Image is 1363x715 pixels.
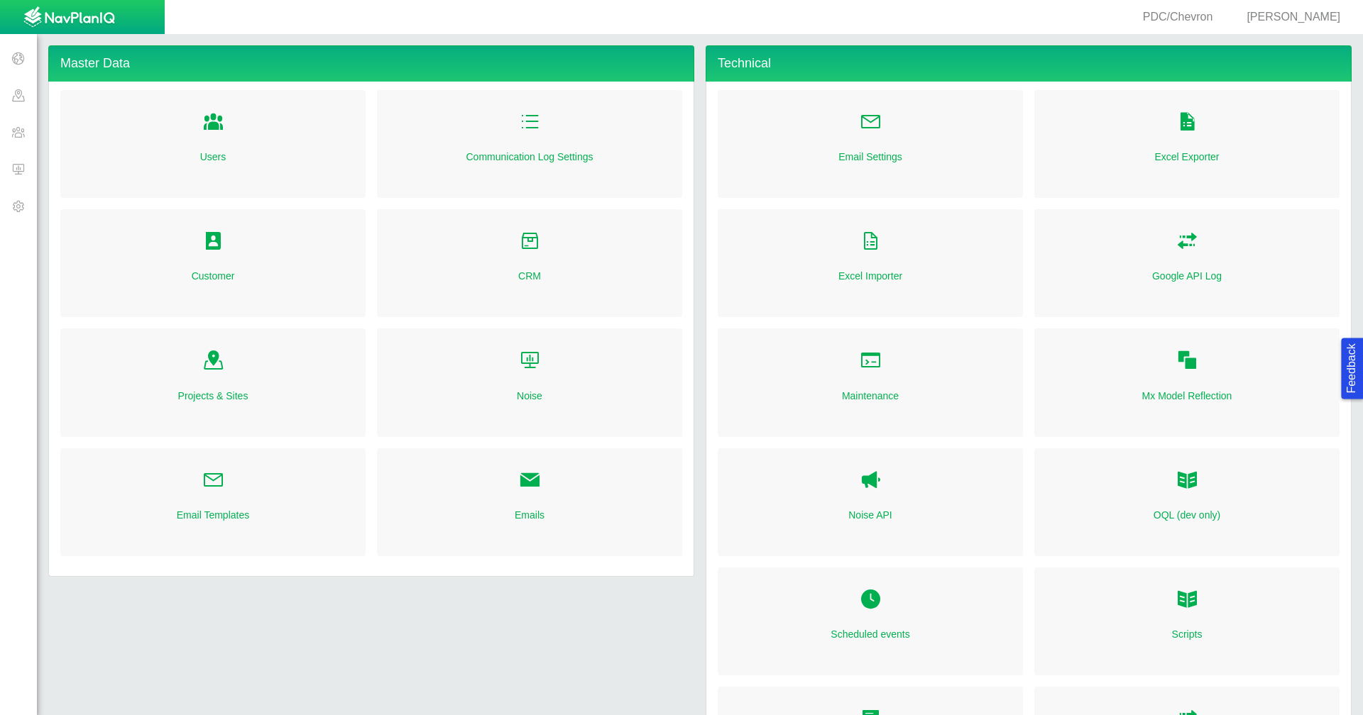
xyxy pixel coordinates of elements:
a: Folder Open Icon [1176,345,1198,377]
div: Folder Open Icon Email Settings [718,90,1023,198]
div: [PERSON_NAME] [1230,9,1346,26]
div: Folder Open Icon CRM [377,209,682,317]
a: Noise API [860,465,882,497]
a: Folder Open Icon [860,584,882,616]
a: Users [200,150,226,164]
a: Folder Open Icon [860,107,882,138]
a: CRM [518,269,541,283]
a: Excel Importer [838,269,902,283]
a: Folder Open Icon [202,345,224,377]
a: Noise [517,389,542,403]
div: Folder Open Icon Customer [60,209,366,317]
a: Mx Model Reflection [1142,389,1232,403]
a: Folder Open Icon [860,345,882,377]
div: Noise API Noise API [718,448,1023,556]
div: Folder Open Icon Scripts [1034,567,1340,675]
div: Folder Open Icon Noise [377,328,682,436]
a: Customer [192,269,235,283]
a: Scripts [1172,627,1203,641]
a: Folder Open Icon [1176,107,1198,138]
a: Scheduled events [831,627,909,641]
h4: Technical [706,45,1352,82]
a: OQL (dev only) [1154,508,1220,522]
a: Noise API [848,508,892,522]
a: Excel Exporter [1154,150,1219,164]
img: UrbanGroupSolutionsTheme$USG_Images$logo.png [23,6,115,29]
a: Folder Open Icon [519,345,541,377]
a: Folder Open Icon [1176,584,1198,616]
div: Folder Open Icon Scheduled events [718,567,1023,675]
span: PDC/Chevron [1143,11,1213,23]
div: Folder Open Icon Google API Log [1034,209,1340,317]
a: Projects & Sites [178,389,248,403]
a: Email Templates [177,508,249,522]
a: Maintenance [842,389,899,403]
a: Folder Open Icon [860,226,882,257]
a: Folder Open Icon [202,107,224,138]
a: Folder Open Icon [1176,226,1198,257]
div: OQL OQL (dev only) [1034,448,1340,556]
div: Folder Open Icon Email Templates [60,448,366,556]
div: Folder Open Icon Communication Log Settings [377,90,682,198]
button: Feedback [1341,338,1363,399]
div: Folder Open Icon Mx Model Reflection [1034,328,1340,436]
a: Email Settings [838,150,902,164]
a: Communication Log Settings [466,150,593,164]
a: OQL [1176,465,1198,497]
div: Folder Open Icon Excel Importer [718,209,1023,317]
span: [PERSON_NAME] [1247,11,1340,23]
div: Folder Open Icon Maintenance [718,328,1023,436]
a: Google API Log [1152,269,1222,283]
a: Folder Open Icon [519,226,541,257]
a: Folder Open Icon [202,226,224,257]
div: Folder Open Icon Users [60,90,366,198]
div: Folder Open Icon Projects & Sites [60,328,366,436]
h4: Master Data [48,45,694,82]
a: Folder Open Icon [202,465,224,497]
div: Folder Open Icon Emails [377,448,682,556]
a: Folder Open Icon [519,107,541,138]
a: Folder Open Icon [519,465,541,497]
div: Folder Open Icon Excel Exporter [1034,90,1340,198]
a: Emails [515,508,544,522]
